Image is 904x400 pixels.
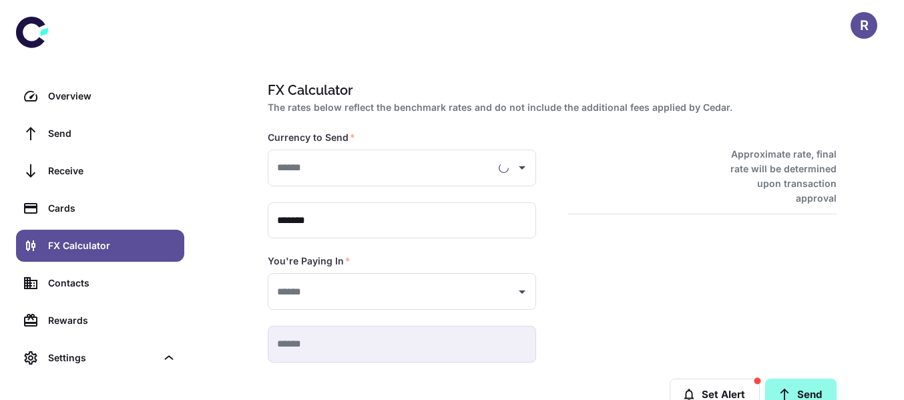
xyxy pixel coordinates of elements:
div: FX Calculator [48,238,176,253]
div: Rewards [48,313,176,328]
div: Send [48,126,176,141]
label: You're Paying In [268,254,351,268]
a: Rewards [16,305,184,337]
div: Receive [48,164,176,178]
a: Cards [16,192,184,224]
h6: Approximate rate, final rate will be determined upon transaction approval [716,147,837,206]
a: Contacts [16,267,184,299]
a: Overview [16,80,184,112]
div: Overview [48,89,176,104]
button: Open [513,282,531,301]
button: R [851,12,877,39]
a: FX Calculator [16,230,184,262]
button: Open [513,158,531,177]
a: Receive [16,155,184,187]
div: Contacts [48,276,176,290]
div: Settings [48,351,156,365]
label: Currency to Send [268,131,355,144]
a: Send [16,118,184,150]
div: Cards [48,201,176,216]
h1: FX Calculator [268,80,831,100]
div: Settings [16,342,184,374]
